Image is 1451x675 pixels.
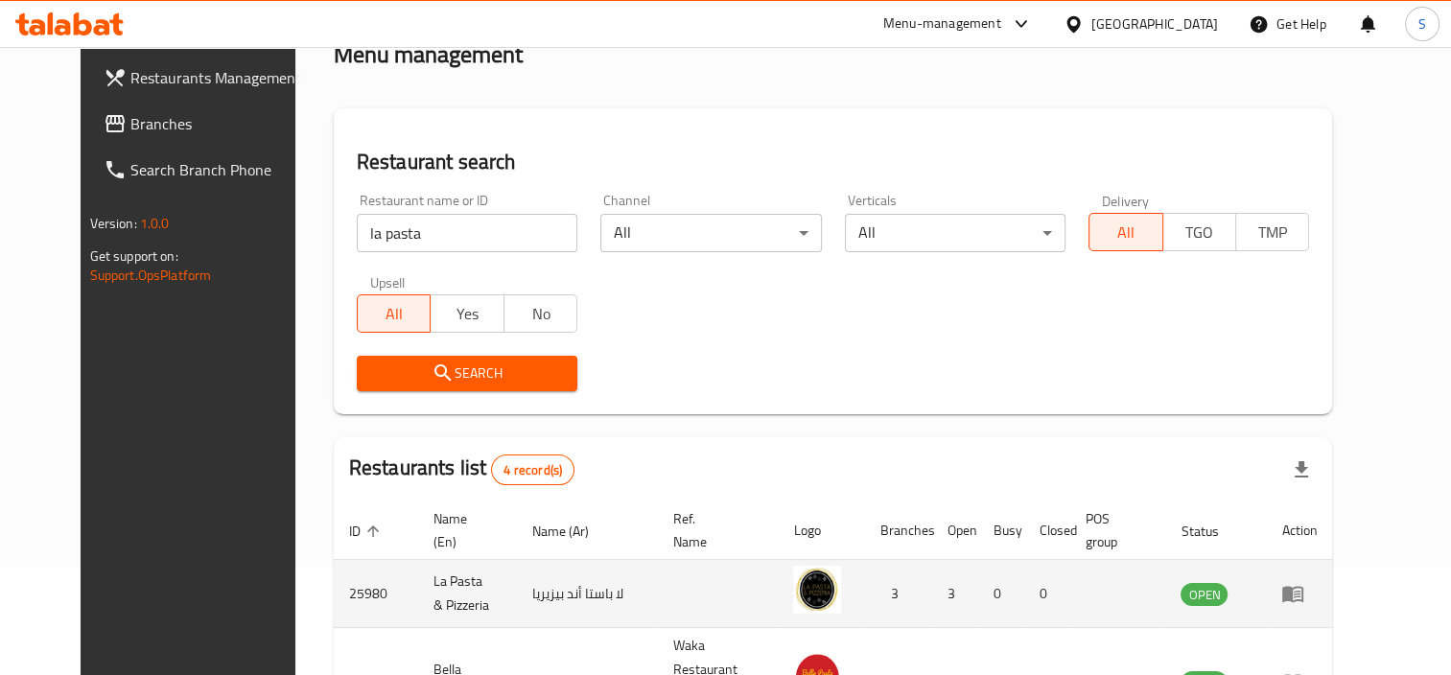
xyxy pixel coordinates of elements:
[334,560,418,628] td: 25980
[532,520,614,543] span: Name (Ar)
[88,55,323,101] a: Restaurants Management
[90,211,137,236] span: Version:
[793,566,841,614] img: La Pasta & Pizzeria
[438,300,496,328] span: Yes
[778,501,864,560] th: Logo
[864,501,931,560] th: Branches
[1235,213,1309,251] button: TMP
[1102,194,1150,207] label: Delivery
[88,147,323,193] a: Search Branch Phone
[845,214,1065,252] div: All
[931,560,977,628] td: 3
[673,507,756,553] span: Ref. Name
[1023,560,1069,628] td: 0
[372,361,562,385] span: Search
[864,560,931,628] td: 3
[1085,507,1142,553] span: POS group
[430,294,503,333] button: Yes
[140,211,170,236] span: 1.0.0
[130,112,308,135] span: Branches
[90,263,212,288] a: Support.OpsPlatform
[1281,582,1317,605] div: Menu
[1181,520,1243,543] span: Status
[512,300,570,328] span: No
[433,507,494,553] span: Name (En)
[931,501,977,560] th: Open
[883,12,1001,35] div: Menu-management
[1097,219,1155,246] span: All
[1181,584,1228,606] span: OPEN
[1162,213,1236,251] button: TGO
[88,101,323,147] a: Branches
[365,300,423,328] span: All
[130,66,308,89] span: Restaurants Management
[1023,501,1069,560] th: Closed
[1266,501,1332,560] th: Action
[349,520,386,543] span: ID
[90,244,178,268] span: Get support on:
[357,214,577,252] input: Search for restaurant name or ID..
[370,275,406,289] label: Upsell
[1244,219,1301,246] span: TMP
[130,158,308,181] span: Search Branch Phone
[1171,219,1229,246] span: TGO
[977,501,1023,560] th: Busy
[1278,447,1324,493] div: Export file
[503,294,577,333] button: No
[334,39,523,70] h2: Menu management
[600,214,821,252] div: All
[977,560,1023,628] td: 0
[349,454,574,485] h2: Restaurants list
[1181,583,1228,606] div: OPEN
[492,461,573,479] span: 4 record(s)
[418,560,517,628] td: La Pasta & Pizzeria
[1088,213,1162,251] button: All
[357,148,1310,176] h2: Restaurant search
[357,294,431,333] button: All
[491,454,574,485] div: Total records count
[1091,13,1218,35] div: [GEOGRAPHIC_DATA]
[517,560,658,628] td: لا باستا أند بيزيريا
[357,356,577,391] button: Search
[1418,13,1426,35] span: S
